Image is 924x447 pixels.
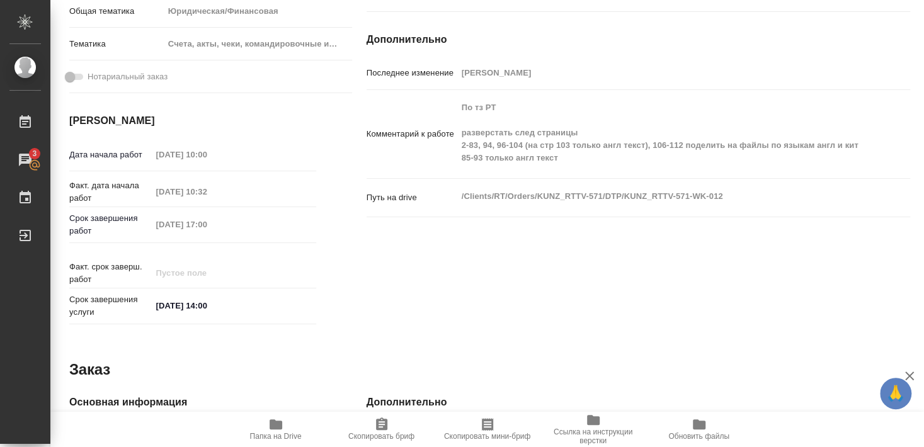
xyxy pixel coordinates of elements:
[88,71,168,83] span: Нотариальный заказ
[69,38,164,50] p: Тематика
[69,293,152,319] p: Срок завершения услуги
[367,32,910,47] h4: Дополнительно
[250,432,302,441] span: Папка на Drive
[348,432,414,441] span: Скопировать бриф
[152,145,262,164] input: Пустое поле
[152,264,262,282] input: Пустое поле
[152,215,262,234] input: Пустое поле
[69,395,316,410] h4: Основная информация
[885,380,906,407] span: 🙏
[69,179,152,205] p: Факт. дата начала работ
[444,432,530,441] span: Скопировать мини-бриф
[367,128,457,140] p: Комментарий к работе
[646,412,752,447] button: Обновить файлы
[548,427,639,445] span: Ссылка на инструкции верстки
[25,147,44,160] span: 3
[3,144,47,176] a: 3
[69,113,316,128] h4: [PERSON_NAME]
[69,149,152,161] p: Дата начала работ
[540,412,646,447] button: Ссылка на инструкции верстки
[435,412,540,447] button: Скопировать мини-бриф
[367,395,910,410] h4: Дополнительно
[329,412,435,447] button: Скопировать бриф
[880,378,911,409] button: 🙏
[164,1,353,22] div: Юридическая/Финансовая
[164,33,353,55] div: Счета, акты, чеки, командировочные и таможенные документы
[223,412,329,447] button: Папка на Drive
[457,186,865,207] textarea: /Clients/RT/Orders/KUNZ_RTTV-571/DTP/KUNZ_RTTV-571-WK-012
[367,191,457,204] p: Путь на drive
[69,5,164,18] p: Общая тематика
[367,67,457,79] p: Последнее изменение
[457,64,865,82] input: Пустое поле
[69,359,110,380] h2: Заказ
[457,97,865,169] textarea: По тз РТ разверстать след страницы 2-83, 94, 96-104 (на стр 103 только англ текст), 106-112 подел...
[152,297,262,315] input: ✎ Введи что-нибудь
[668,432,729,441] span: Обновить файлы
[69,261,152,286] p: Факт. срок заверш. работ
[152,183,262,201] input: Пустое поле
[69,212,152,237] p: Срок завершения работ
